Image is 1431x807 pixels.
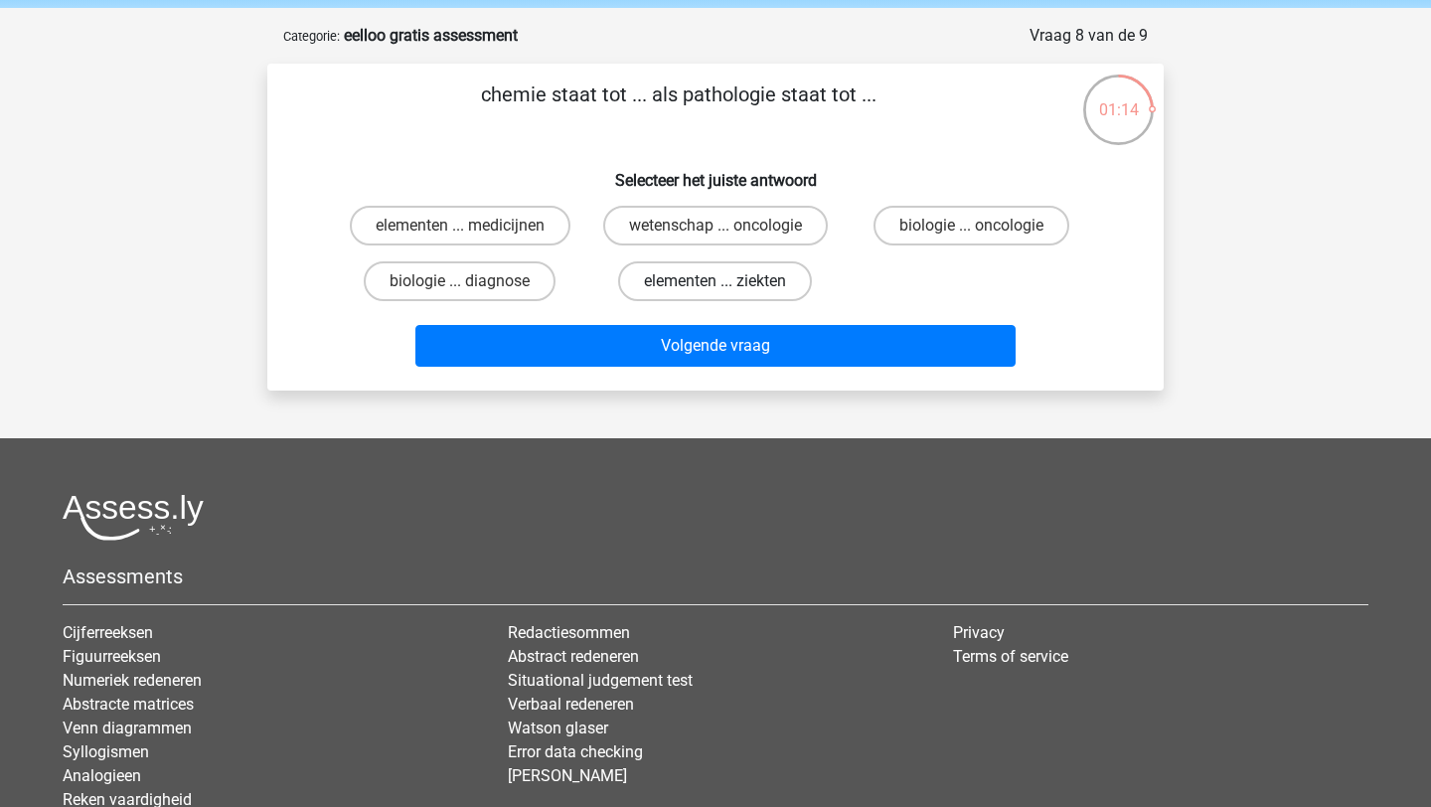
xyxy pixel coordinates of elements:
[364,261,556,301] label: biologie ... diagnose
[508,766,627,785] a: [PERSON_NAME]
[1081,73,1156,122] div: 01:14
[618,261,812,301] label: elementen ... ziekten
[63,647,161,666] a: Figuurreeksen
[603,206,828,245] label: wetenschap ... oncologie
[350,206,570,245] label: elementen ... medicijnen
[874,206,1069,245] label: biologie ... oncologie
[283,29,340,44] small: Categorie:
[63,766,141,785] a: Analogieen
[508,623,630,642] a: Redactiesommen
[344,26,518,45] strong: eelloo gratis assessment
[415,325,1017,367] button: Volgende vraag
[508,742,643,761] a: Error data checking
[1030,24,1148,48] div: Vraag 8 van de 9
[63,671,202,690] a: Numeriek redeneren
[299,155,1132,190] h6: Selecteer het juiste antwoord
[63,565,1368,588] h5: Assessments
[63,494,204,541] img: Assessly logo
[508,671,693,690] a: Situational judgement test
[63,695,194,714] a: Abstracte matrices
[63,742,149,761] a: Syllogismen
[508,695,634,714] a: Verbaal redeneren
[508,647,639,666] a: Abstract redeneren
[508,719,608,737] a: Watson glaser
[299,80,1057,139] p: chemie staat tot ... als pathologie staat tot ...
[63,719,192,737] a: Venn diagrammen
[63,623,153,642] a: Cijferreeksen
[953,623,1005,642] a: Privacy
[953,647,1068,666] a: Terms of service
